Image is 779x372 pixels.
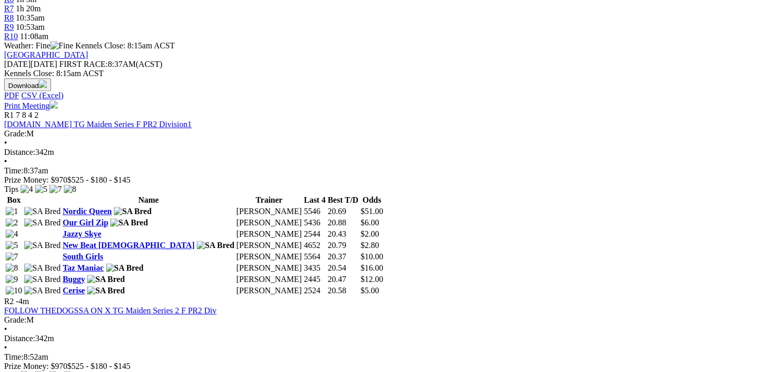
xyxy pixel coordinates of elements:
[4,343,7,352] span: •
[360,218,379,227] span: $6.00
[24,286,61,295] img: SA Bred
[75,41,175,50] span: Kennels Close: 8:15am ACST
[35,185,47,194] img: 5
[6,286,22,295] img: 10
[87,286,125,295] img: SA Bred
[4,297,14,306] span: R2
[63,207,112,216] a: Nordic Queen
[49,185,62,194] img: 7
[4,41,75,50] span: Weather: Fine
[110,218,148,227] img: SA Bred
[63,252,103,261] a: South Girls
[303,286,326,296] td: 2524
[327,195,359,205] th: Best T/D
[4,362,775,371] div: Prize Money: $970
[63,241,195,250] a: New Beat [DEMOGRAPHIC_DATA]
[62,195,235,205] th: Name
[7,196,21,204] span: Box
[360,252,383,261] span: $10.00
[4,60,57,68] span: [DATE]
[4,91,19,100] a: PDF
[16,13,45,22] span: 10:35am
[327,274,359,285] td: 20.47
[4,352,24,361] span: Time:
[327,252,359,262] td: 20.37
[63,218,109,227] a: Our Girl Zip
[20,32,48,41] span: 11:08am
[4,4,14,13] a: R7
[327,286,359,296] td: 20.58
[360,263,383,272] span: $16.00
[106,263,144,273] img: SA Bred
[21,91,63,100] a: CSV (Excel)
[87,275,125,284] img: SA Bred
[67,362,131,370] span: $525 - $180 - $145
[303,195,326,205] th: Last 4
[303,263,326,273] td: 3435
[63,286,85,295] a: Cerise
[4,148,35,156] span: Distance:
[327,206,359,217] td: 20.69
[21,185,33,194] img: 4
[4,60,31,68] span: [DATE]
[360,229,379,238] span: $2.00
[4,166,775,175] div: 8:37am
[6,229,18,239] img: 4
[236,286,302,296] td: [PERSON_NAME]
[236,240,302,251] td: [PERSON_NAME]
[39,80,47,88] img: download.svg
[4,148,775,157] div: 342m
[4,306,216,315] a: FOLLOW THEDOGSSA ON X TG Maiden Series 2 F PR2 Div
[236,195,302,205] th: Trainer
[4,166,24,175] span: Time:
[4,91,775,100] div: Download
[16,4,41,13] span: 1h 20m
[360,195,384,205] th: Odds
[24,263,61,273] img: SA Bred
[24,241,61,250] img: SA Bred
[303,206,326,217] td: 5546
[6,218,18,227] img: 2
[4,23,14,31] span: R9
[16,23,45,31] span: 10:53am
[4,352,775,362] div: 8:52am
[114,207,151,216] img: SA Bred
[63,275,85,284] a: Buggy
[327,240,359,251] td: 20.79
[6,275,18,284] img: 9
[24,207,61,216] img: SA Bred
[4,315,27,324] span: Grade:
[63,263,104,272] a: Taz Maniac
[4,138,7,147] span: •
[303,240,326,251] td: 4652
[360,286,379,295] span: $5.00
[4,120,192,129] a: [DOMAIN_NAME] TG Maiden Series F PR2 Division1
[4,175,775,185] div: Prize Money: $970
[4,129,775,138] div: M
[4,111,14,119] span: R1
[303,252,326,262] td: 5564
[327,229,359,239] td: 20.43
[6,252,18,261] img: 7
[50,41,73,50] img: Fine
[63,229,101,238] a: Jazzy Skye
[360,275,383,284] span: $12.00
[4,334,775,343] div: 342m
[236,274,302,285] td: [PERSON_NAME]
[236,206,302,217] td: [PERSON_NAME]
[4,50,88,59] a: [GEOGRAPHIC_DATA]
[49,100,58,109] img: printer.svg
[236,229,302,239] td: [PERSON_NAME]
[6,263,18,273] img: 8
[59,60,162,68] span: 8:37AM(ACST)
[236,263,302,273] td: [PERSON_NAME]
[24,275,61,284] img: SA Bred
[236,218,302,228] td: [PERSON_NAME]
[6,207,18,216] img: 1
[4,101,58,110] a: Print Meeting
[4,185,19,193] span: Tips
[4,13,14,22] a: R8
[24,218,61,227] img: SA Bred
[67,175,131,184] span: $525 - $180 - $145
